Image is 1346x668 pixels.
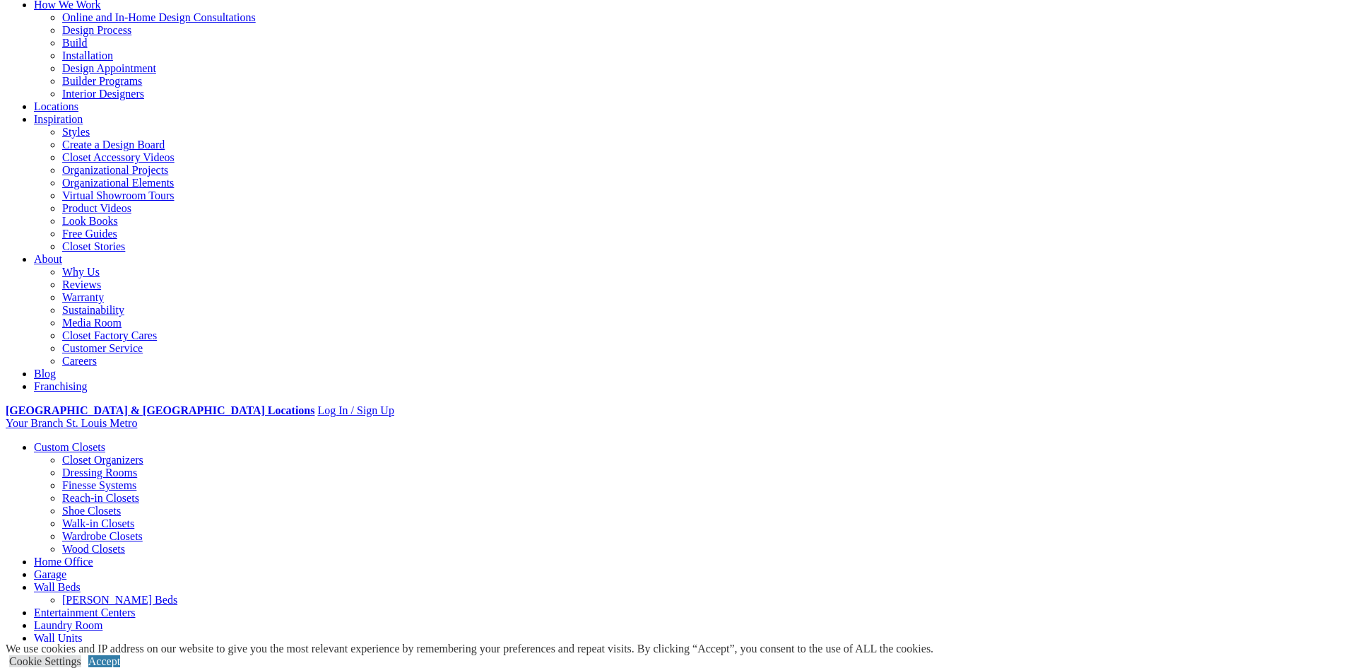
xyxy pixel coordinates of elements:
a: Installation [62,49,113,61]
a: Wall Beds [34,581,81,593]
a: Design Appointment [62,62,156,74]
a: Why Us [62,266,100,278]
a: Dressing Rooms [62,467,137,479]
a: Entertainment Centers [34,607,136,619]
a: [GEOGRAPHIC_DATA] & [GEOGRAPHIC_DATA] Locations [6,404,314,416]
a: Build [62,37,88,49]
a: Organizational Elements [62,177,174,189]
a: Organizational Projects [62,164,168,176]
a: Laundry Room [34,619,102,631]
a: Interior Designers [62,88,144,100]
a: Customer Service [62,342,143,354]
a: Builder Programs [62,75,142,87]
a: Styles [62,126,90,138]
a: Reach-in Closets [62,492,139,504]
a: Walk-in Closets [62,517,134,529]
a: Warranty [62,291,104,303]
a: Design Process [62,24,131,36]
span: Your Branch [6,417,63,429]
a: Locations [34,100,78,112]
a: Media Room [62,317,122,329]
a: Product Videos [62,202,131,214]
a: About [34,253,62,265]
a: Franchising [34,380,88,392]
a: Closet Stories [62,240,125,252]
a: Inspiration [34,113,83,125]
a: Your Branch St. Louis Metro [6,417,137,429]
a: Wood Closets [62,543,125,555]
div: We use cookies and IP address on our website to give you the most relevant experience by remember... [6,643,933,655]
a: Virtual Showroom Tours [62,189,175,201]
a: Look Books [62,215,118,227]
a: Accept [88,655,120,667]
a: Careers [62,355,97,367]
a: Finesse Systems [62,479,136,491]
a: Cookie Settings [9,655,81,667]
a: Closet Factory Cares [62,329,157,341]
a: Closet Accessory Videos [62,151,175,163]
a: Wall Units [34,632,82,644]
a: [PERSON_NAME] Beds [62,594,177,606]
a: Custom Closets [34,441,105,453]
a: Garage [34,568,66,580]
a: Blog [34,368,56,380]
a: Reviews [62,279,101,291]
span: St. Louis Metro [66,417,137,429]
a: Home Office [34,556,93,568]
a: Log In / Sign Up [317,404,394,416]
a: Wardrobe Closets [62,530,143,542]
a: Free Guides [62,228,117,240]
a: Create a Design Board [62,139,165,151]
a: Shoe Closets [62,505,121,517]
a: Online and In-Home Design Consultations [62,11,256,23]
a: Closet Organizers [62,454,143,466]
a: Sustainability [62,304,124,316]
